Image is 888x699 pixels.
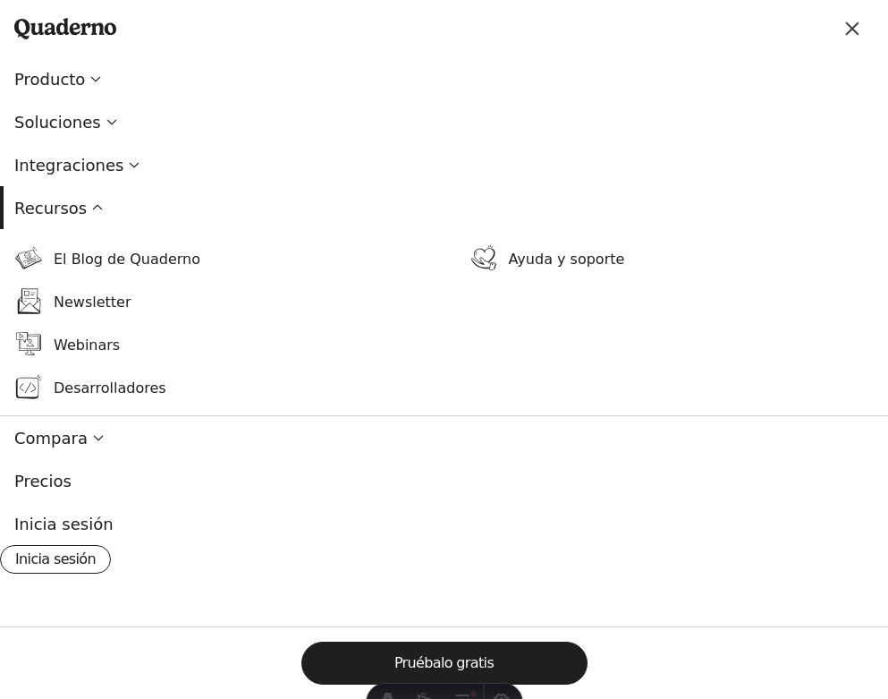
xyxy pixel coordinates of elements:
[301,642,588,685] a: Pruébalo gratis
[54,335,419,356] h3: Webinars
[509,249,875,270] h3: Ayuda y soporte
[54,249,419,270] h3: El Blog de Quaderno
[54,292,419,313] h3: Newsletter
[54,378,419,399] h3: Desarrolladores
